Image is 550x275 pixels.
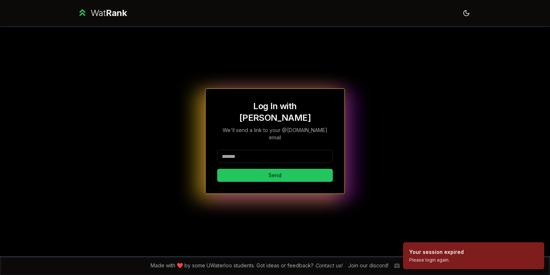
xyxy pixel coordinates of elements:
div: Join our discord! [348,262,388,269]
button: Send [217,169,333,182]
div: Please login again. [409,257,464,263]
span: Rank [106,8,127,18]
p: We'll send a link to your @[DOMAIN_NAME] email [217,127,333,141]
a: WatRank [77,7,127,19]
h1: Log In with [PERSON_NAME] [217,100,333,124]
div: Your session expired [409,248,464,256]
a: Contact us! [315,262,342,268]
div: Wat [91,7,127,19]
span: Made with ❤️ by some UWaterloo students. Got ideas or feedback? [151,262,342,269]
